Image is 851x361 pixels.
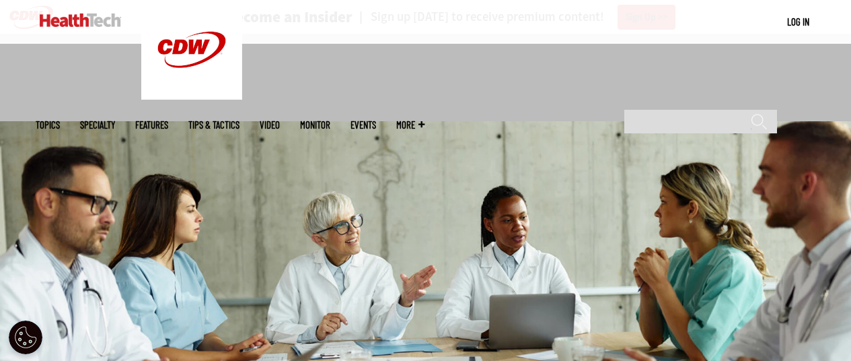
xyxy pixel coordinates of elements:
div: Cookie Settings [9,321,42,354]
a: MonITor [300,120,330,130]
img: Home [40,13,121,27]
span: Specialty [80,120,115,130]
button: Open Preferences [9,321,42,354]
span: Topics [36,120,60,130]
div: User menu [787,15,809,29]
a: Video [260,120,280,130]
a: Log in [787,15,809,28]
a: Tips & Tactics [188,120,239,130]
a: CDW [141,89,242,103]
a: Events [350,120,376,130]
span: More [396,120,424,130]
a: Features [135,120,168,130]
